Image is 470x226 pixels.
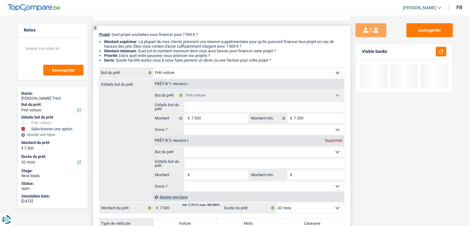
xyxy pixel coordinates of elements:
div: Stage: [21,168,84,173]
span: [PERSON_NAME] [403,5,436,11]
label: Montant min. [249,113,287,123]
li: : Quelle facilité auriez-vous à nous faire parvenir un devis ou une facture pour votre projet ? [104,58,344,63]
div: Prêt n°2 [153,139,190,143]
span: € [184,113,191,123]
span: - Priorité 1 [171,82,189,86]
span: - Priorité 2 [171,139,189,142]
span: € [287,113,294,123]
div: [DATE] [21,199,84,204]
label: Montant [153,170,184,180]
span: Projet [99,32,110,37]
span: € [287,170,294,180]
span: Devis [104,58,114,63]
label: Durée du prêt: [222,203,276,213]
label: But du prêt [153,90,184,100]
div: Détails but du prêt [21,115,84,120]
div: open [21,186,84,191]
img: TopCompare Logo [8,4,60,11]
h5: Notes [24,28,82,33]
div: [PERSON_NAME] THIS [21,96,84,101]
div: Ajouter une ligne [21,133,84,137]
span: Sauvegarder [52,68,75,72]
label: Détails but du prêt [153,102,184,112]
label: Montant min. [249,170,287,180]
label: Montant du prêt [100,203,153,213]
div: Status: [21,181,84,186]
strong: Montant minimum [104,49,136,53]
label: But du prêt: [21,102,83,107]
div: Simulation Date: [21,194,84,199]
label: But du prêt [100,68,153,78]
div: fr [456,5,462,11]
span: € [153,203,160,213]
label: Devis ? [153,181,184,191]
button: Sauvegarder [406,23,453,37]
label: But du prêt [153,147,184,157]
div: Ajouter une ligne [153,193,344,202]
div: min: 3.701 € / max: 400.000 € [182,204,219,206]
label: Détails but du prêt [153,159,184,168]
li: : Dans quel ordre pouvons-nous prioriser vos projets ? [104,53,344,58]
label: Montant du prêt: [21,140,83,145]
button: Sauvegarder [43,65,83,76]
p: : Quel projet souhaitez-vous financer pour 7 500 € ? [99,32,344,37]
strong: Priorité [104,53,117,58]
label: Devis ? [153,125,184,135]
label: Détails but du prêt [100,79,153,86]
a: [PERSON_NAME] [398,3,441,13]
div: Name: [21,91,84,96]
li: : Quel est le montant minimum dont vous avez besoin pour financer votre projet ? [104,49,344,53]
label: Montant [153,113,184,123]
span: € [184,170,191,180]
div: Prêt n°1 [153,82,190,86]
div: New leads [21,173,84,178]
div: Viable banks [362,49,387,54]
label: Durée du prêt: [21,154,83,159]
div: 2 [93,26,98,31]
li: : La plupart de mes clients prennent une réserve supplémentaire pour qu'ils puissent financer leu... [104,39,344,49]
strong: Montant supérieur [104,39,137,44]
div: Supprimer [324,139,344,142]
span: € [21,146,23,151]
